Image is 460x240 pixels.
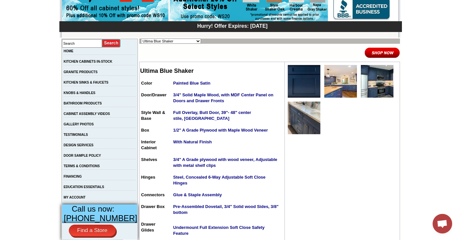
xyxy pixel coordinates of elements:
a: Find a Store [69,225,116,236]
span: Drawer Glides [141,222,156,232]
a: MY ACCOUNT [64,196,85,199]
a: TERMS & CONDITIONS [64,164,100,168]
a: EDUCATION ESSENTIALS [64,185,104,189]
a: CABINET ASSEMBLY VIDEOS [64,112,110,116]
span: Connectors [141,192,165,197]
span: Drawer Box [141,204,165,209]
a: Open chat [433,214,452,233]
span: Color [141,81,152,86]
span: Painted Blue Satin [173,81,210,86]
strong: 3/4" A Grade plywood with wood veneer, Adjustable with metal shelf clips [173,157,277,168]
a: DESIGN SERVICES [64,143,94,147]
strong: Steel, Concealed 6-Way Adjustable Soft Close Hinges [173,175,266,185]
a: KITCHEN SINKS & FAUCETS [64,81,108,84]
input: Submit [102,39,121,48]
strong: Pre-Assembled Dovetail, 3/4" Solid wood Sides, 3/8" bottom [173,204,279,215]
h2: Ultima Blue Shaker [140,68,284,74]
a: TESTIMONIALS [64,133,88,136]
strong: Full Overlay, Butt Door, 39"- 48" center stile, [GEOGRAPHIC_DATA] [173,110,251,121]
strong: 1/2" A Grade Plywood with Maple Wood Veneer [173,128,268,133]
a: BATHROOM PRODUCTS [64,102,102,105]
a: GRANITE PRODUCTS [64,70,98,74]
strong: With Natural Finish [173,139,212,144]
strong: 3/4" Solid Maple Wood, with MDF Center Panel on Doors and Drawer Fronts [173,92,273,103]
a: KITCHEN CABINETS IN-STOCK [64,60,112,63]
strong: Glue & Staple Assembly [173,192,222,197]
span: [PHONE_NUMBER] [64,214,137,223]
a: KNOBS & HANDLES [64,91,95,95]
a: HOME [64,49,73,53]
span: Hinges [141,175,155,180]
a: GALLERY PHOTOS [64,122,94,126]
span: Shelves [141,157,157,162]
span: Interior Cabinet [141,139,157,150]
span: Undermount Full Extension Soft Close Safety Feature [173,225,265,236]
span: Box [141,128,149,133]
span: Style Wall & Base [141,110,165,121]
a: FINANCING [64,175,82,178]
a: DOOR SAMPLE POLICY [64,154,101,157]
div: Hurry! Offer Expires: [DATE] [63,22,402,29]
span: Call us now: [72,204,115,213]
span: Door/Drawer [141,92,167,97]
